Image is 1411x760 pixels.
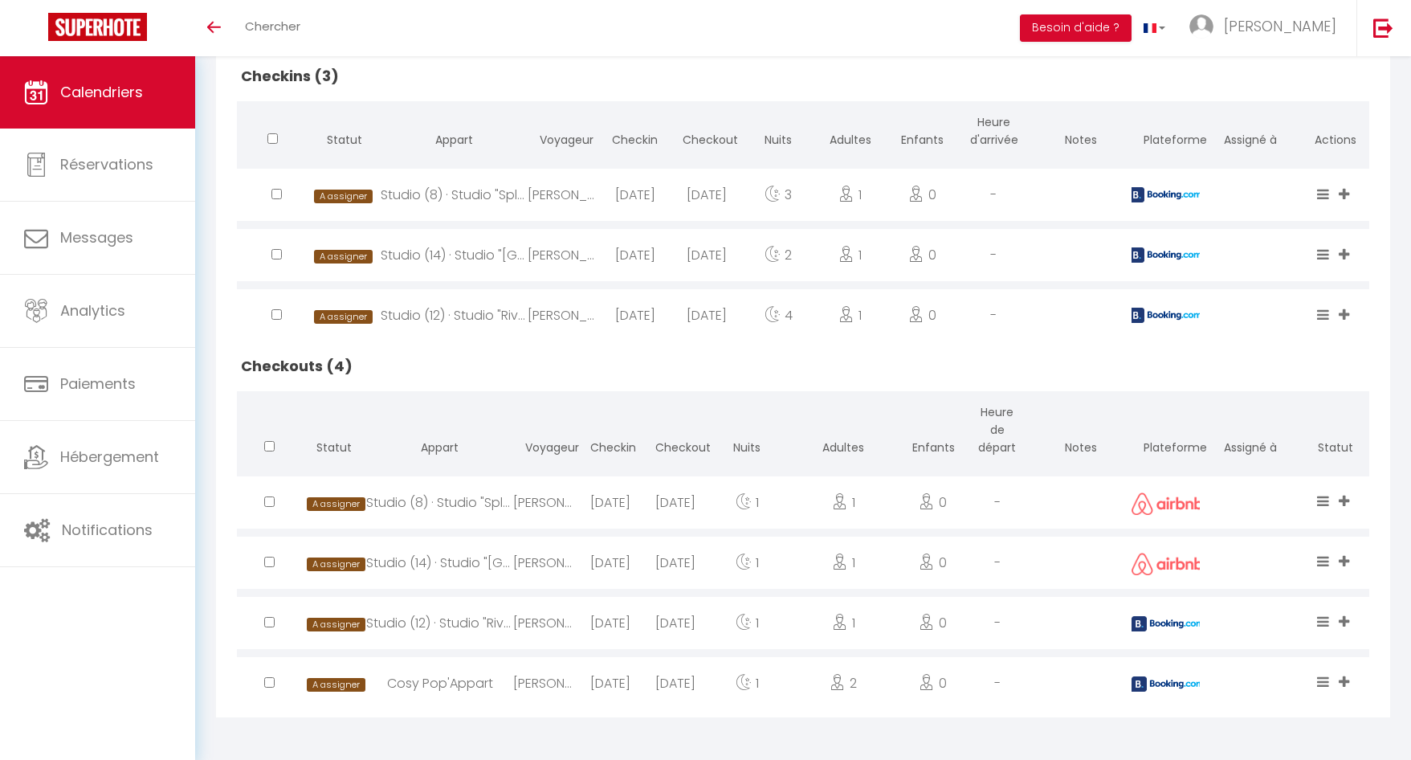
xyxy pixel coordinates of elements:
[435,132,473,148] span: Appart
[513,597,578,649] div: [PERSON_NAME]
[1224,16,1336,36] span: [PERSON_NAME]
[366,537,513,589] div: Studio (14) · Studio "[GEOGRAPHIC_DATA]"
[1132,616,1204,631] img: booking2.png
[578,476,643,529] div: [DATE]
[900,597,965,649] div: 0
[1132,676,1204,692] img: booking2.png
[1132,553,1204,576] img: airbnb2.png
[599,289,671,341] div: [DATE]
[787,391,900,472] th: Adultes
[958,101,1030,165] th: Heure d'arrivée
[671,101,742,165] th: Checkout
[60,300,125,321] span: Analytics
[787,597,900,649] div: 1
[814,229,886,281] div: 1
[314,310,372,324] span: A assigner
[421,439,459,456] span: Appart
[578,537,643,589] div: [DATE]
[366,476,513,529] div: Studio (8) · Studio "Splendeur du Havre"
[578,597,643,649] div: [DATE]
[643,597,708,649] div: [DATE]
[1030,391,1132,472] th: Notes
[886,289,957,341] div: 0
[643,657,708,709] div: [DATE]
[578,657,643,709] div: [DATE]
[1200,391,1302,472] th: Assigné à
[237,51,1369,101] h2: Checkins (3)
[366,597,513,649] div: Studio (12) · Studio "Rivage [PERSON_NAME]"
[314,190,372,203] span: A assigner
[307,678,365,692] span: A assigner
[643,476,708,529] div: [DATE]
[708,391,787,472] th: Nuits
[381,229,528,281] div: Studio (14) · Studio "[GEOGRAPHIC_DATA]"
[60,82,143,102] span: Calendriers
[787,537,900,589] div: 1
[60,154,153,174] span: Réservations
[513,391,578,472] th: Voyageur
[787,476,900,529] div: 1
[13,6,61,55] button: Ouvrir le widget de chat LiveChat
[1302,101,1370,165] th: Actions
[643,537,708,589] div: [DATE]
[1302,391,1370,472] th: Statut
[513,537,578,589] div: [PERSON_NAME]
[327,132,362,148] span: Statut
[48,13,147,41] img: Super Booking
[643,391,708,472] th: Checkout
[513,657,578,709] div: [PERSON_NAME]
[958,229,1030,281] div: -
[1129,187,1201,202] img: booking2.png
[1132,391,1200,472] th: Plateforme
[1189,14,1213,39] img: ...
[381,289,528,341] div: Studio (12) · Studio "Rivage [PERSON_NAME]"
[528,289,599,341] div: [PERSON_NAME]
[708,657,787,709] div: 1
[1132,492,1204,516] img: airbnb2.png
[599,229,671,281] div: [DATE]
[307,558,365,571] span: A assigner
[60,447,159,467] span: Hébergement
[599,101,671,165] th: Checkin
[900,476,965,529] div: 0
[886,229,957,281] div: 0
[886,169,957,221] div: 0
[743,289,814,341] div: 4
[578,391,643,472] th: Checkin
[886,101,957,165] th: Enfants
[787,657,900,709] div: 2
[964,537,1030,589] div: -
[958,169,1030,221] div: -
[964,391,1030,472] th: Heure de départ
[1129,308,1201,323] img: booking2.png
[708,597,787,649] div: 1
[814,289,886,341] div: 1
[964,657,1030,709] div: -
[1030,101,1132,165] th: Notes
[599,169,671,221] div: [DATE]
[671,289,742,341] div: [DATE]
[1373,18,1393,38] img: logout
[814,169,886,221] div: 1
[1129,247,1201,263] img: booking2.png
[381,169,528,221] div: Studio (8) · Studio "Splendeur du Havre"
[964,476,1030,529] div: -
[964,597,1030,649] div: -
[307,497,365,511] span: A assigner
[62,520,153,540] span: Notifications
[743,169,814,221] div: 3
[743,229,814,281] div: 2
[513,476,578,529] div: [PERSON_NAME]
[528,101,599,165] th: Voyageur
[708,476,787,529] div: 1
[366,657,513,709] div: Cosy Pop'Appart
[671,229,742,281] div: [DATE]
[1343,688,1399,748] iframe: Chat
[60,374,136,394] span: Paiements
[671,169,742,221] div: [DATE]
[528,169,599,221] div: [PERSON_NAME]
[316,439,352,456] span: Statut
[814,101,886,165] th: Adultes
[1020,14,1132,42] button: Besoin d'aide ?
[1132,101,1200,165] th: Plateforme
